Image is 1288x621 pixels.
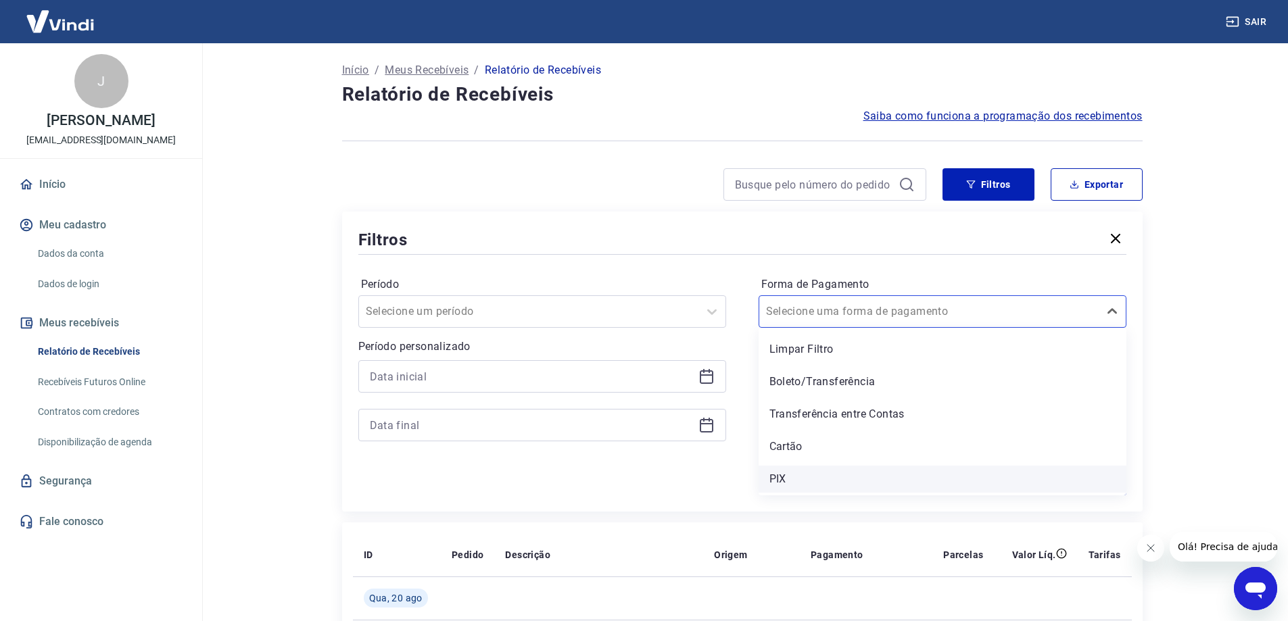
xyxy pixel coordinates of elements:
p: Relatório de Recebíveis [485,62,601,78]
h4: Relatório de Recebíveis [342,81,1143,108]
button: Meus recebíveis [16,308,186,338]
a: Relatório de Recebíveis [32,338,186,366]
p: Pedido [452,548,483,562]
a: Saiba como funciona a programação dos recebimentos [863,108,1143,124]
button: Meu cadastro [16,210,186,240]
label: Período [361,276,723,293]
a: Recebíveis Futuros Online [32,368,186,396]
p: Período personalizado [358,339,726,355]
input: Busque pelo número do pedido [735,174,893,195]
div: Transferência entre Contas [759,401,1126,428]
a: Fale conosco [16,507,186,537]
button: Filtros [943,168,1034,201]
a: Contratos com credores [32,398,186,426]
input: Data final [370,415,693,435]
img: Vindi [16,1,104,42]
p: Pagamento [811,548,863,562]
a: Início [342,62,369,78]
p: Descrição [505,548,550,562]
iframe: Botão para abrir a janela de mensagens [1234,567,1277,610]
button: Exportar [1051,168,1143,201]
button: Sair [1223,9,1272,34]
iframe: Mensagem da empresa [1170,532,1277,562]
p: / [474,62,479,78]
a: Início [16,170,186,199]
a: Dados de login [32,270,186,298]
p: ID [364,548,373,562]
span: Olá! Precisa de ajuda? [8,9,114,20]
input: Data inicial [370,366,693,387]
div: Limpar Filtro [759,336,1126,363]
div: Cartão [759,433,1126,460]
a: Meus Recebíveis [385,62,469,78]
div: PIX [759,466,1126,493]
div: J [74,54,128,108]
p: Origem [714,548,747,562]
p: / [375,62,379,78]
label: Forma de Pagamento [761,276,1124,293]
p: [PERSON_NAME] [47,114,155,128]
p: Parcelas [943,548,983,562]
p: Tarifas [1089,548,1121,562]
a: Disponibilização de agenda [32,428,186,456]
h5: Filtros [358,229,408,251]
div: Boleto/Transferência [759,368,1126,395]
a: Dados da conta [32,240,186,268]
iframe: Fechar mensagem [1137,535,1164,562]
a: Segurança [16,466,186,496]
p: [EMAIL_ADDRESS][DOMAIN_NAME] [26,133,176,147]
p: Valor Líq. [1012,548,1056,562]
span: Qua, 20 ago [369,591,423,605]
